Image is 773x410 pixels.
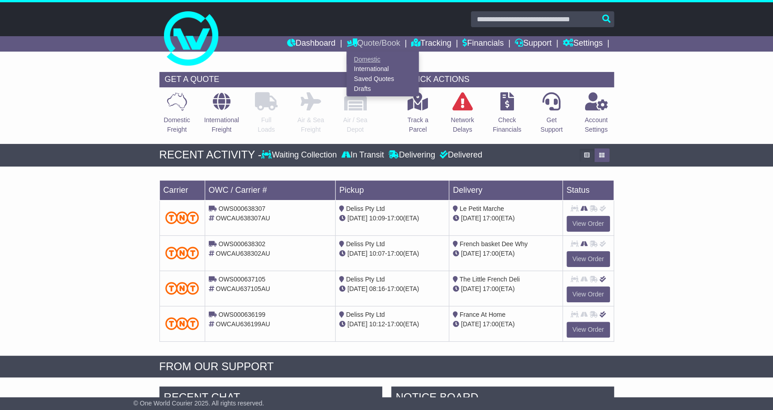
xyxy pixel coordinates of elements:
p: Network Delays [451,115,474,134]
span: French basket Dee Why [460,240,528,248]
span: 08:16 [369,285,385,292]
img: TNT_Domestic.png [165,317,199,329]
span: Deliss Pty Ltd [346,276,385,283]
span: The Little French Deli [460,276,520,283]
a: Quote/Book [346,36,400,52]
span: [DATE] [347,320,367,328]
span: [DATE] [461,250,481,257]
div: - (ETA) [339,214,445,223]
span: Deliss Pty Ltd [346,205,385,212]
td: Delivery [449,180,562,200]
span: [DATE] [347,250,367,257]
p: Get Support [540,115,562,134]
a: View Order [567,251,610,267]
span: 10:09 [369,215,385,222]
a: CheckFinancials [492,92,522,139]
a: InternationalFreight [204,92,240,139]
span: 10:12 [369,320,385,328]
a: International [347,64,418,74]
a: Financials [462,36,504,52]
div: FROM OUR SUPPORT [159,360,614,373]
div: (ETA) [453,284,559,294]
span: 17:00 [483,285,499,292]
span: OWS000637105 [218,276,265,283]
div: GET A QUOTE [159,72,373,87]
p: Check Financials [493,115,521,134]
span: OWCAU636199AU [216,320,270,328]
a: Saved Quotes [347,74,418,84]
div: In Transit [339,150,386,160]
a: View Order [567,286,610,302]
span: [DATE] [461,215,481,222]
div: (ETA) [453,249,559,258]
span: Le Petit Marche [460,205,504,212]
p: Account Settings [585,115,608,134]
div: - (ETA) [339,319,445,329]
span: OWS000636199 [218,311,265,318]
span: OWCAU638302AU [216,250,270,257]
div: (ETA) [453,319,559,329]
a: Dashboard [287,36,336,52]
div: Delivered [437,150,482,160]
div: - (ETA) [339,249,445,258]
span: 17:00 [483,320,499,328]
span: OWCAU638307AU [216,215,270,222]
span: OWS000638307 [218,205,265,212]
a: View Order [567,216,610,232]
span: [DATE] [461,320,481,328]
td: Pickup [336,180,449,200]
a: NetworkDelays [450,92,474,139]
span: 17:00 [483,250,499,257]
td: Carrier [159,180,205,200]
span: [DATE] [461,285,481,292]
span: [DATE] [347,215,367,222]
a: Settings [563,36,603,52]
p: Domestic Freight [163,115,190,134]
span: OWS000638302 [218,240,265,248]
td: OWC / Carrier # [205,180,336,200]
a: Support [515,36,552,52]
span: [DATE] [347,285,367,292]
img: TNT_Domestic.png [165,282,199,294]
p: International Freight [204,115,239,134]
a: Track aParcel [407,92,429,139]
span: 17:00 [387,215,403,222]
a: Tracking [411,36,451,52]
td: Status [562,180,614,200]
p: Air / Sea Depot [343,115,368,134]
div: (ETA) [453,214,559,223]
a: View Order [567,322,610,338]
a: AccountSettings [584,92,608,139]
div: Waiting Collection [261,150,339,160]
span: 17:00 [387,250,403,257]
p: Track a Parcel [408,115,428,134]
div: Delivering [386,150,437,160]
span: 17:00 [387,285,403,292]
div: Quote/Book [346,52,419,96]
img: TNT_Domestic.png [165,211,199,224]
a: DomesticFreight [163,92,190,139]
div: - (ETA) [339,284,445,294]
span: 17:00 [483,215,499,222]
a: GetSupport [540,92,563,139]
span: France At Home [460,311,505,318]
span: 17:00 [387,320,403,328]
a: Domestic [347,54,418,64]
p: Full Loads [255,115,278,134]
span: Deliss Pty Ltd [346,311,385,318]
span: 10:07 [369,250,385,257]
div: RECENT ACTIVITY - [159,148,262,162]
img: TNT_Domestic.png [165,247,199,259]
a: Drafts [347,84,418,94]
span: Deliss Pty Ltd [346,240,385,248]
span: © One World Courier 2025. All rights reserved. [134,400,264,407]
div: QUICK ACTIONS [400,72,614,87]
span: OWCAU637105AU [216,285,270,292]
p: Air & Sea Freight [298,115,324,134]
